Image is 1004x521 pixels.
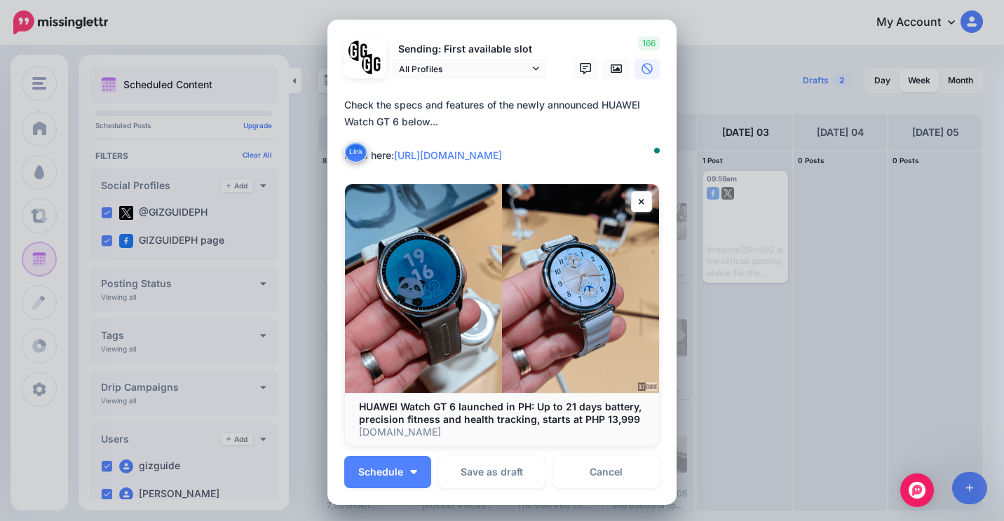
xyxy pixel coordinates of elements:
button: Save as draft [438,456,545,488]
p: Sending: First available slot [392,41,546,57]
span: 166 [638,36,660,50]
img: JT5sWCfR-79925.png [362,54,382,74]
b: HUAWEI Watch GT 6 launched in PH: Up to 21 days battery, precision fitness and health tracking, s... [359,401,642,425]
span: Schedule [358,467,403,477]
a: Cancel [552,456,660,488]
button: Link [344,141,367,162]
button: Schedule [344,456,431,488]
textarea: To enrich screen reader interactions, please activate Accessibility in Grammarly extension settings [344,97,667,164]
img: HUAWEI Watch GT 6 launched in PH: Up to 21 days battery, precision fitness and health tracking, s... [345,184,659,393]
p: [DOMAIN_NAME] [359,426,645,438]
img: 353459792_649996473822713_4483302954317148903_n-bsa138318.png [348,41,369,61]
a: All Profiles [392,59,546,79]
span: All Profiles [399,62,529,76]
div: Check the specs and features of the newly announced HUAWEI Watch GT 6 below... Read here: [344,97,667,164]
img: arrow-down-white.png [410,470,417,474]
div: Open Intercom Messenger [900,473,934,507]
